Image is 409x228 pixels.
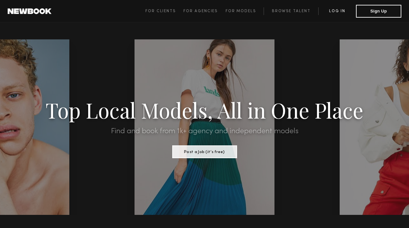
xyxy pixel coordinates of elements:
button: Post a Job (it’s free) [172,145,237,158]
span: For Clients [145,9,176,13]
a: Post a Job (it’s free) [172,148,237,155]
span: For Agencies [183,9,218,13]
h2: Find and book from 1k+ agency and independent models [31,127,378,135]
span: For Models [226,9,256,13]
button: Sign Up [356,5,401,18]
a: Browse Talent [264,7,318,15]
a: For Clients [145,7,183,15]
a: Log in [318,7,356,15]
h1: Top Local Models, All in One Place [31,100,378,120]
a: For Agencies [183,7,225,15]
a: For Models [226,7,264,15]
